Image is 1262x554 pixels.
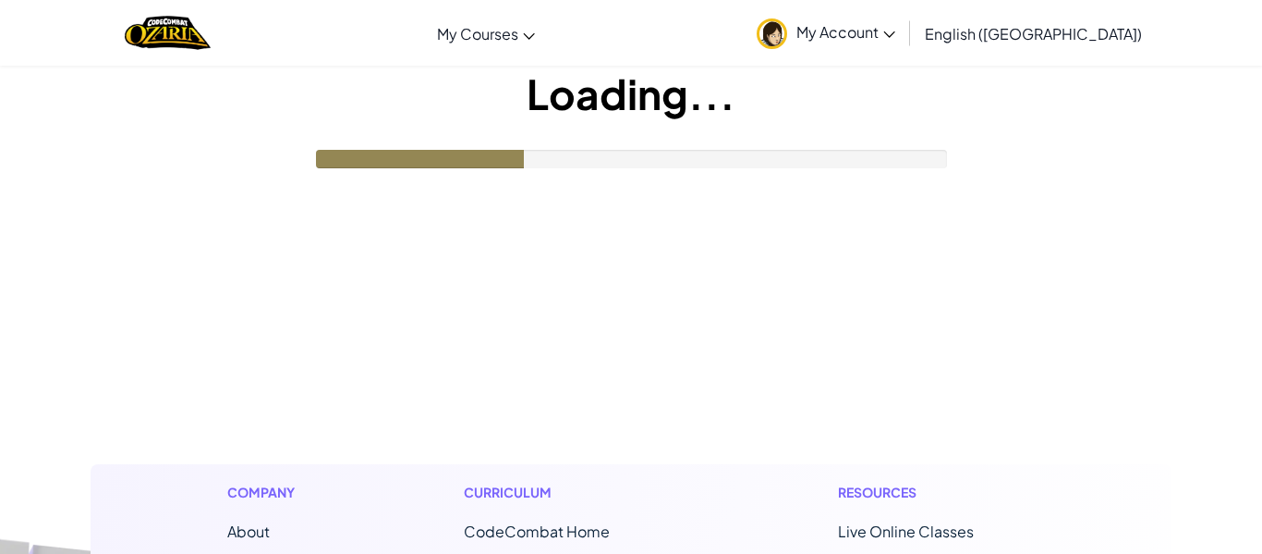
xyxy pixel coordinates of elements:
img: avatar [757,18,787,49]
span: My Courses [437,24,518,43]
a: My Account [747,4,904,62]
span: CodeCombat Home [464,522,610,541]
a: English ([GEOGRAPHIC_DATA]) [916,8,1151,58]
h1: Curriculum [464,483,687,502]
a: Live Online Classes [838,522,974,541]
a: About [227,522,270,541]
a: Ozaria by CodeCombat logo [125,14,211,52]
h1: Resources [838,483,1035,502]
a: My Courses [428,8,544,58]
span: My Account [796,22,895,42]
img: Home [125,14,211,52]
span: English ([GEOGRAPHIC_DATA]) [925,24,1142,43]
h1: Company [227,483,313,502]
